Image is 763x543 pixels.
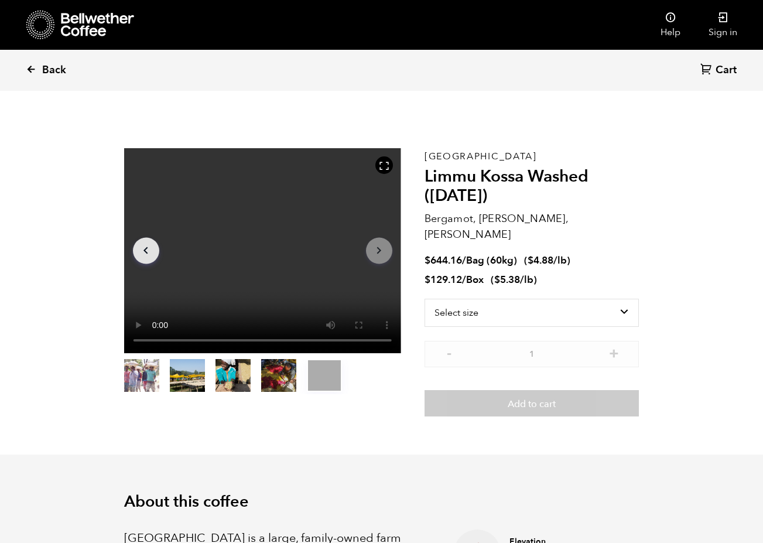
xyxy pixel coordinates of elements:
[466,254,517,267] span: Bag (60kg)
[124,148,401,353] video: Your browser does not support the video tag.
[494,273,520,286] bdi: 5.38
[308,360,341,391] video: Your browser does not support the video tag.
[425,254,430,267] span: $
[425,254,462,267] bdi: 644.16
[425,273,462,286] bdi: 129.12
[124,493,639,511] h2: About this coffee
[528,254,533,267] span: $
[553,254,567,267] span: /lb
[607,347,621,358] button: +
[700,63,740,78] a: Cart
[494,273,500,286] span: $
[520,273,533,286] span: /lb
[524,254,570,267] span: ( )
[425,167,639,206] h2: Limmu Kossa Washed ([DATE])
[462,254,466,267] span: /
[425,390,639,417] button: Add to cart
[466,273,484,286] span: Box
[716,63,737,77] span: Cart
[425,211,639,243] p: Bergamot, [PERSON_NAME], [PERSON_NAME]
[491,273,537,286] span: ( )
[528,254,553,267] bdi: 4.88
[42,63,66,77] span: Back
[462,273,466,286] span: /
[442,347,457,358] button: -
[425,273,430,286] span: $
